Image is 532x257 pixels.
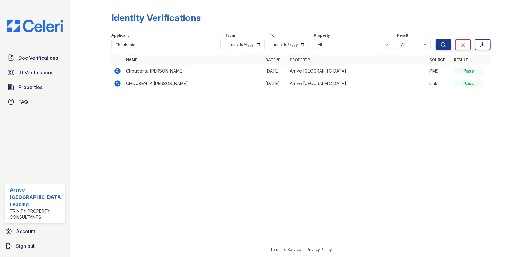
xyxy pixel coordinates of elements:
label: Applicant [111,33,129,38]
div: | [304,247,305,252]
a: Result [454,58,468,62]
span: Properties [18,84,43,91]
a: Privacy Policy [307,247,332,252]
a: Source [429,58,445,62]
td: [DATE] [263,65,288,77]
a: FAQ [5,96,65,108]
td: Arrive [GEOGRAPHIC_DATA] [288,77,427,90]
td: CHOUBENTA [PERSON_NAME] [124,77,263,90]
a: Property [290,58,311,62]
label: Property [314,33,330,38]
label: Result [397,33,408,38]
a: Sign out [2,240,68,252]
label: From [226,33,235,38]
span: ID Verifications [18,69,53,76]
div: Trinity Property Consultants [10,208,63,220]
img: CE_Logo_Blue-a8612792a0a2168367f1c8372b55b34899dd931a85d93a1a3d3e32e68fde9ad4.png [2,20,68,32]
span: Sign out [16,242,35,250]
td: Arrive [GEOGRAPHIC_DATA] [288,65,427,77]
label: To [270,33,275,38]
span: Doc Verifications [18,54,58,61]
div: Pass [454,80,483,87]
a: ID Verifications [5,66,65,79]
a: Name [126,58,137,62]
input: Search by name or phone number [111,39,221,50]
div: Arrive [GEOGRAPHIC_DATA] Leasing [10,186,63,208]
td: Choubenta [PERSON_NAME] [124,65,263,77]
td: [DATE] [263,77,288,90]
div: Pass [454,68,483,74]
a: Terms of Service [270,247,302,252]
td: PMS [427,65,451,77]
span: FAQ [18,98,28,106]
a: Properties [5,81,65,93]
td: Link [427,77,451,90]
span: Account [16,228,35,235]
div: Identity Verifications [111,12,201,23]
a: Doc Verifications [5,52,65,64]
a: Date ▼ [266,58,280,62]
a: Account [2,225,68,237]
